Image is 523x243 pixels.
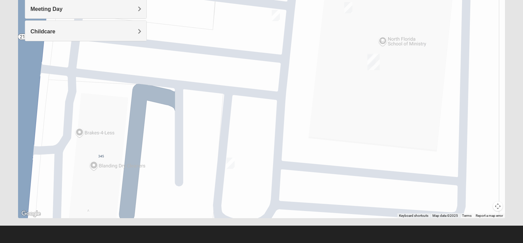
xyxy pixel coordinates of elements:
button: Map camera controls [493,201,503,211]
span: Childcare [30,29,55,34]
div: On Campus Mixed Frakes 32073 [344,2,352,13]
div: Orange Park [367,54,380,70]
div: On Campus Mixed Mauldin 32073 [226,158,235,169]
a: Terms [462,214,472,217]
a: Open this area in Google Maps (opens a new window) [20,209,42,218]
button: Keyboard shortcuts [399,213,428,218]
div: Childcare [25,21,146,41]
img: Google [20,209,42,218]
a: Report a map error [476,214,503,217]
span: Map data ©2025 [432,214,458,217]
span: Meeting Day [30,6,62,12]
div: On Campus Mixed Mitchell 32073 [272,10,280,21]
